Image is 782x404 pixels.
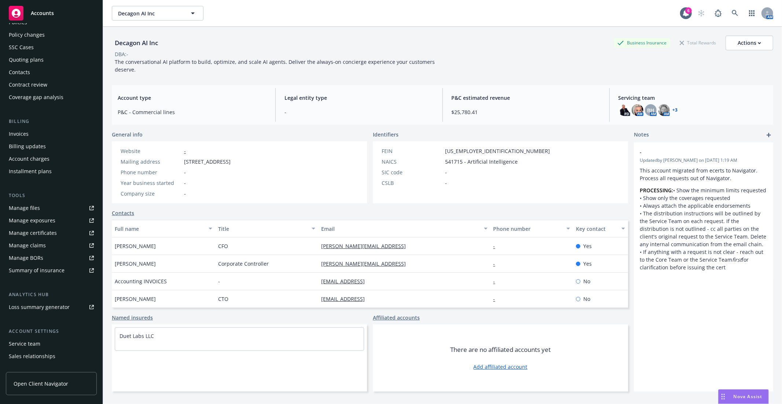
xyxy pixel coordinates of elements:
span: The conversational AI platform to build, optimize, and scale AI agents. Deliver the always-on con... [115,58,436,73]
a: - [184,148,186,154]
span: Notes [634,131,649,139]
span: [STREET_ADDRESS] [184,158,231,165]
span: - [218,277,220,285]
div: Related accounts [9,363,51,375]
span: Accounting INVOICES [115,277,167,285]
a: Loss summary generator [6,301,97,313]
span: Updated by [PERSON_NAME] on [DATE] 1:19 AM [640,157,767,164]
div: Account charges [9,153,49,165]
span: CFO [218,242,228,250]
div: Manage files [9,202,40,214]
div: Manage BORs [9,252,43,264]
a: [PERSON_NAME][EMAIL_ADDRESS] [321,243,412,250]
a: Service team [6,338,97,350]
button: Actions [726,36,773,50]
div: CSLB [382,179,442,187]
div: Phone number [121,168,181,176]
a: Sales relationships [6,350,97,362]
div: Contacts [9,66,30,78]
a: - [493,243,501,250]
a: +3 [673,108,678,112]
div: SSC Cases [9,41,34,53]
div: Manage claims [9,240,46,251]
a: SSC Cases [6,41,97,53]
button: Full name [112,220,215,237]
a: Account charges [6,153,97,165]
div: Installment plans [9,165,52,177]
span: No [583,295,590,303]
button: Title [215,220,319,237]
div: Manage certificates [9,227,57,239]
a: Manage BORs [6,252,97,264]
span: P&C - Commercial lines [118,108,267,116]
span: - [184,168,186,176]
a: - [493,295,501,302]
div: Account settings [6,328,97,335]
a: Related accounts [6,363,97,375]
div: Total Rewards [676,38,720,47]
div: Manage exposures [9,215,55,226]
span: BH [647,106,654,114]
div: Loss summary generator [9,301,70,313]
div: Contract review [9,79,47,91]
span: [PERSON_NAME] [115,260,156,267]
span: Yes [583,242,592,250]
div: Decagon AI Inc [112,38,161,48]
span: There are no affiliated accounts yet [450,345,551,354]
a: Affiliated accounts [373,314,420,321]
span: - [284,108,433,116]
span: $25,780.41 [452,108,601,116]
div: Actions [738,36,761,50]
a: Report a Bug [711,6,726,21]
span: Open Client Navigator [14,380,68,387]
div: Title [218,225,308,233]
div: Company size [121,190,181,197]
div: Phone number [493,225,562,233]
span: Manage exposures [6,215,97,226]
a: Accounts [6,3,97,23]
div: Full name [115,225,204,233]
button: Decagon AI Inc [112,6,203,21]
span: Identifiers [373,131,399,138]
span: Account type [118,94,267,102]
a: Manage files [6,202,97,214]
div: FEIN [382,147,442,155]
span: 541715 - Artificial Intelligence [445,158,518,165]
div: Key contact [576,225,617,233]
button: Email [318,220,490,237]
a: - [493,260,501,267]
span: Accounts [31,10,54,16]
div: Business Insurance [614,38,670,47]
a: add [764,131,773,139]
a: Billing updates [6,141,97,152]
a: [PERSON_NAME][EMAIL_ADDRESS] [321,260,412,267]
span: - [184,179,186,187]
span: CTO [218,295,228,303]
a: Invoices [6,128,97,140]
a: Contract review [6,79,97,91]
div: Billing updates [9,141,46,152]
div: Quoting plans [9,54,44,66]
a: Switch app [745,6,759,21]
span: Nova Assist [734,393,763,400]
div: Mailing address [121,158,181,165]
strong: PROCESSING: [640,187,673,194]
p: This account migrated from ecerts to Navigator. Process all requests out of Navigator. [640,167,767,182]
a: Manage claims [6,240,97,251]
div: -Updatedby [PERSON_NAME] on [DATE] 1:19 AMThis account migrated from ecerts to Navigator. Process... [634,142,773,277]
button: Phone number [491,220,573,237]
div: SIC code [382,168,442,176]
span: [PERSON_NAME] [115,242,156,250]
span: P&C estimated revenue [452,94,601,102]
div: Year business started [121,179,181,187]
em: first [732,256,742,263]
span: - [445,168,447,176]
a: Policy changes [6,29,97,41]
div: Billing [6,118,97,125]
button: Nova Assist [718,389,769,404]
a: Contacts [6,66,97,78]
a: - [493,278,501,285]
span: General info [112,131,143,138]
a: Search [728,6,742,21]
span: - [184,190,186,197]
